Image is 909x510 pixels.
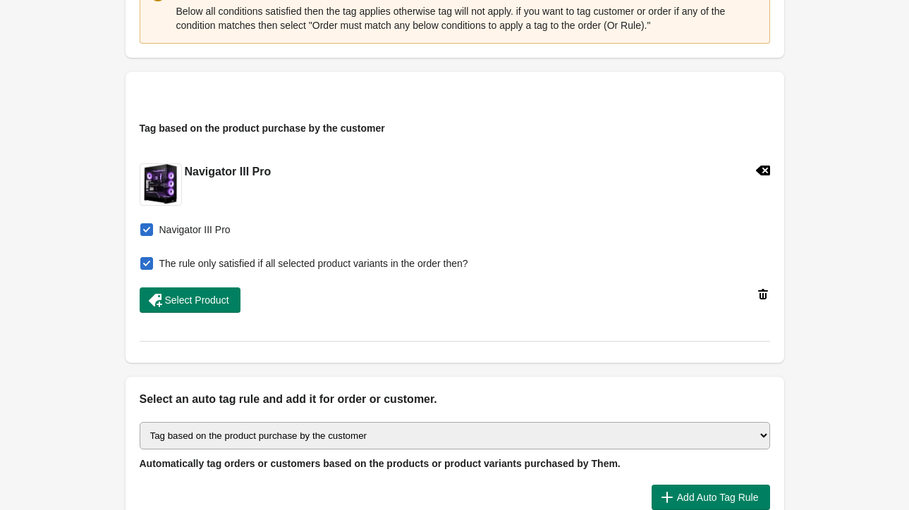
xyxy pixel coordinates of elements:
[142,164,180,205] img: NavPro_Cutout-ColorSwap.png
[677,492,759,503] span: Add Auto Tag Rule
[176,4,759,32] p: Below all conditions satisfied then the tag applies otherwise tag will not apply. if you want to ...
[652,485,770,510] button: Add Auto Tag Rule
[140,287,240,313] button: Select Product
[140,391,770,408] h2: Select an auto tag rule and add it for order or customer.
[159,256,468,270] span: The rule only satisfied if all selected product variants in the order then?
[140,123,385,134] span: Tag based on the product purchase by the customer
[165,294,229,306] span: Select Product
[159,223,231,237] span: Navigator III Pro
[185,163,272,180] h2: Navigator III Pro
[140,458,621,469] span: Automatically tag orders or customers based on the products or product variants purchased by Them.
